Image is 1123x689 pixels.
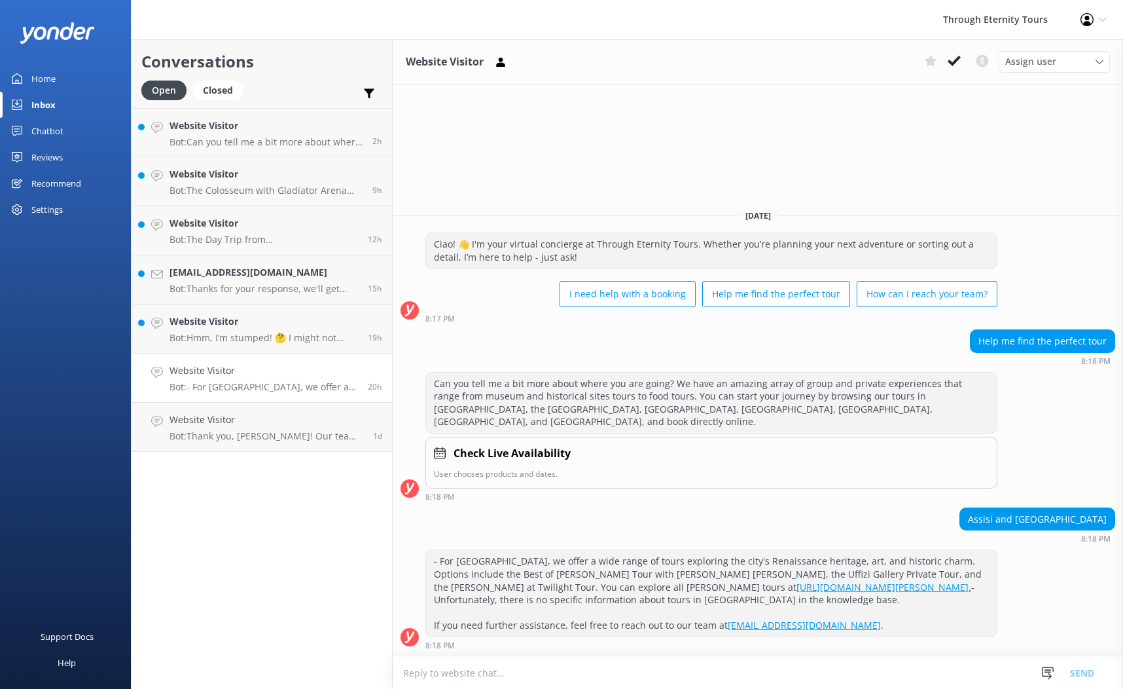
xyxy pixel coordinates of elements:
[960,508,1114,531] div: Assisi and [GEOGRAPHIC_DATA]
[425,493,455,501] strong: 8:18 PM
[426,373,997,433] div: Can you tell me a bit more about where you are going? We have an amazing array of group and priva...
[971,330,1114,352] div: Help me find the perfect tour
[796,581,971,593] a: [URL][DOMAIN_NAME][PERSON_NAME].
[169,234,358,246] p: Bot: The Day Trip from [GEOGRAPHIC_DATA] to [GEOGRAPHIC_DATA] by Fast Train includes exploring th...
[425,492,997,501] div: Oct 08 2025 08:18pm (UTC +02:00) Europe/Amsterdam
[132,157,392,206] a: Website VisitorBot:The Colosseum with Gladiator Arena Floor, Forum and [GEOGRAPHIC_DATA] Semi-Pri...
[31,170,81,196] div: Recommend
[738,210,779,221] span: [DATE]
[368,234,382,245] span: Oct 09 2025 04:03am (UTC +02:00) Europe/Amsterdam
[169,283,358,295] p: Bot: Thanks for your response, we'll get back to you as soon as we can during opening hours.
[373,430,382,441] span: Oct 08 2025 02:38am (UTC +02:00) Europe/Amsterdam
[141,81,187,100] div: Open
[169,185,363,196] p: Bot: The Colosseum with Gladiator Arena Floor, Forum and [GEOGRAPHIC_DATA] Semi-Private Tour has ...
[169,413,363,427] h4: Website Visitor
[728,619,881,631] a: [EMAIL_ADDRESS][DOMAIN_NAME]
[58,650,76,676] div: Help
[132,305,392,354] a: Website VisitorBot:Hmm, I’m stumped! 🤔 I might not have the answer to that one, but our amazing t...
[169,136,363,148] p: Bot: Can you tell me a bit more about where you are going? We have an amazing array of group and ...
[426,550,997,637] div: - For [GEOGRAPHIC_DATA], we offer a wide range of tours exploring the city's Renaissance heritage...
[372,185,382,196] span: Oct 09 2025 07:31am (UTC +02:00) Europe/Amsterdam
[372,136,382,147] span: Oct 09 2025 02:03pm (UTC +02:00) Europe/Amsterdam
[31,65,56,92] div: Home
[560,281,696,307] button: I need help with a booking
[454,445,571,462] h4: Check Live Availability
[857,281,997,307] button: How can I reach your team?
[970,356,1115,365] div: Oct 08 2025 08:18pm (UTC +02:00) Europe/Amsterdam
[132,108,392,157] a: Website VisitorBot:Can you tell me a bit more about where you are going? We have an amazing array...
[406,54,484,71] h3: Website Visitor
[141,83,193,97] a: Open
[1081,535,1111,543] strong: 8:18 PM
[169,265,358,280] h4: [EMAIL_ADDRESS][DOMAIN_NAME]
[169,430,363,442] p: Bot: Thank you, [PERSON_NAME]! Our team will get back to you shortly. If you need further assista...
[169,381,358,393] p: Bot: - For [GEOGRAPHIC_DATA], we offer a wide range of tours exploring the city's Renaissance her...
[41,624,94,650] div: Support Docs
[132,255,392,305] a: [EMAIL_ADDRESS][DOMAIN_NAME]Bot:Thanks for your response, we'll get back to you as soon as we can...
[20,22,95,44] img: yonder-white-logo.png
[434,468,989,480] p: User chooses products and dates.
[169,363,358,378] h4: Website Visitor
[368,283,382,294] span: Oct 09 2025 01:13am (UTC +02:00) Europe/Amsterdam
[1081,358,1111,365] strong: 8:18 PM
[425,314,997,323] div: Oct 08 2025 08:17pm (UTC +02:00) Europe/Amsterdam
[425,315,455,323] strong: 8:17 PM
[702,281,850,307] button: Help me find the perfect tour
[169,216,358,231] h4: Website Visitor
[169,119,363,133] h4: Website Visitor
[426,233,997,268] div: Ciao! 👋 I'm your virtual concierge at Through Eternity Tours. Whether you’re planning your next a...
[169,167,363,181] h4: Website Visitor
[31,144,63,170] div: Reviews
[1005,54,1056,69] span: Assign user
[368,381,382,392] span: Oct 08 2025 08:18pm (UTC +02:00) Europe/Amsterdam
[959,534,1115,543] div: Oct 08 2025 08:18pm (UTC +02:00) Europe/Amsterdam
[193,83,249,97] a: Closed
[132,403,392,452] a: Website VisitorBot:Thank you, [PERSON_NAME]! Our team will get back to you shortly. If you need f...
[193,81,243,100] div: Closed
[368,332,382,343] span: Oct 08 2025 09:03pm (UTC +02:00) Europe/Amsterdam
[425,641,997,650] div: Oct 08 2025 08:18pm (UTC +02:00) Europe/Amsterdam
[425,642,455,650] strong: 8:18 PM
[141,49,382,74] h2: Conversations
[31,92,56,118] div: Inbox
[169,314,358,329] h4: Website Visitor
[31,118,63,144] div: Chatbot
[132,354,392,403] a: Website VisitorBot:- For [GEOGRAPHIC_DATA], we offer a wide range of tours exploring the city's R...
[999,51,1110,72] div: Assign User
[132,206,392,255] a: Website VisitorBot:The Day Trip from [GEOGRAPHIC_DATA] to [GEOGRAPHIC_DATA] by Fast Train include...
[169,332,358,344] p: Bot: Hmm, I’m stumped! 🤔 I might not have the answer to that one, but our amazing team definitely...
[31,196,63,223] div: Settings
